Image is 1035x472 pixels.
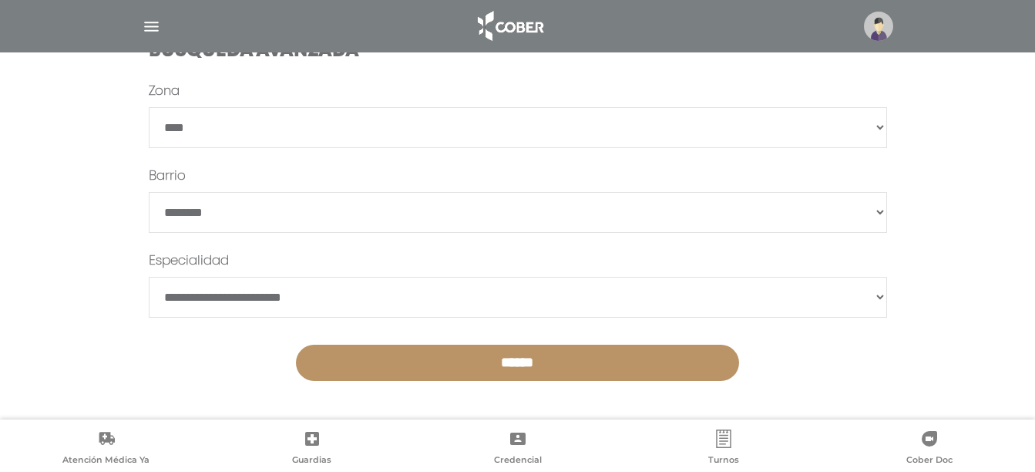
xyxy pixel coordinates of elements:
[469,8,550,45] img: logo_cober_home-white.png
[62,454,150,468] span: Atención Médica Ya
[620,430,826,469] a: Turnos
[826,430,1032,469] a: Cober Doc
[149,252,229,271] label: Especialidad
[149,167,186,186] label: Barrio
[209,430,415,469] a: Guardias
[292,454,331,468] span: Guardias
[708,454,739,468] span: Turnos
[864,12,893,41] img: profile-placeholder.svg
[415,430,620,469] a: Credencial
[906,454,953,468] span: Cober Doc
[142,17,161,36] img: Cober_menu-lines-white.svg
[494,454,542,468] span: Credencial
[3,430,209,469] a: Atención Médica Ya
[149,83,180,101] label: Zona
